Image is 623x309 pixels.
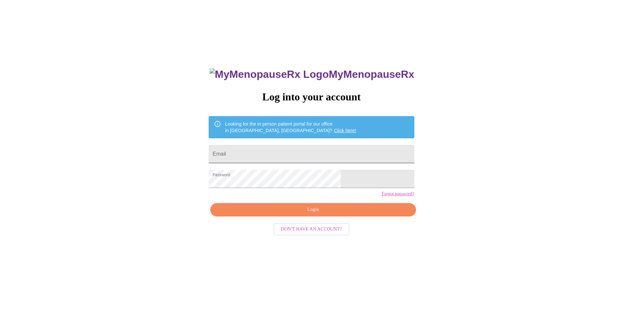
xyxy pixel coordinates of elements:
a: Click here! [334,128,356,133]
a: Forgot password? [382,191,414,197]
button: Login [210,203,416,216]
a: Don't have an account? [272,226,351,231]
span: Login [218,206,408,214]
button: Don't have an account? [274,223,349,236]
h3: Log into your account [209,91,414,103]
div: Looking for the in person patient portal for our office in [GEOGRAPHIC_DATA], [GEOGRAPHIC_DATA]? [225,118,356,136]
span: Don't have an account? [281,225,342,233]
img: MyMenopauseRx Logo [210,68,329,80]
h3: MyMenopauseRx [210,68,414,80]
